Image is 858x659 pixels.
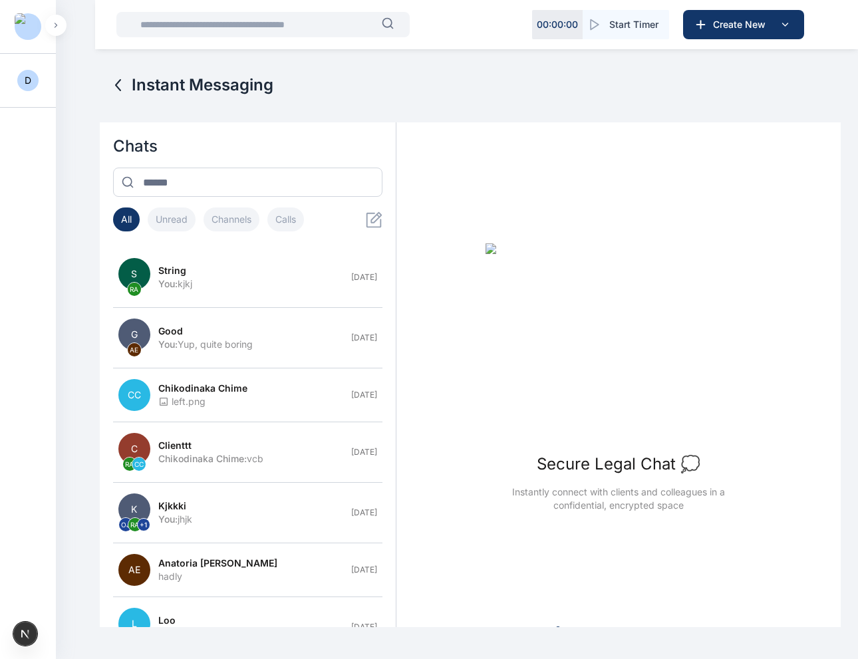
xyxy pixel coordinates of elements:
a: secure [654,625,684,636]
button: CCChikodinaka Chimeleft.png[DATE] [113,368,382,422]
span: [DATE] [351,622,377,632]
button: SRAstringYou:kjkj[DATE] [113,247,382,308]
button: GAEgoodYou:Yup, quite boring[DATE] [113,308,382,368]
span: [DATE] [351,390,377,400]
span: C [118,433,150,465]
span: CC [132,458,146,471]
h3: Secure Legal Chat 💭 [537,454,700,475]
div: kjkj [158,277,343,291]
button: D [17,70,39,91]
span: Your legal chats are [568,624,684,638]
span: Anatoria [PERSON_NAME] [158,557,277,570]
span: [DATE] [351,272,377,283]
span: AE [128,343,141,356]
button: Logo [11,16,45,37]
h2: Chats [113,136,382,157]
span: AE [118,554,150,586]
button: Start Timer [583,10,669,39]
button: Calls [267,207,304,231]
span: K [118,493,150,525]
span: Create New [708,18,777,31]
span: string [158,264,186,277]
span: RA [123,458,136,471]
span: + 1 [137,518,150,531]
img: Logo [15,13,41,40]
span: [DATE] [351,565,377,575]
div: jhjk [158,513,343,526]
span: You : [158,338,178,350]
span: Chikodinaka Chime : [158,453,247,464]
span: [DATE] [351,332,377,343]
span: left.png [158,395,206,408]
div: vcb [158,452,343,465]
span: S [118,258,150,290]
span: G [118,319,150,350]
button: Unread [148,207,196,231]
button: All [113,207,140,231]
button: KOJRA+1kjkkkiYou:jhjk[DATE] [113,483,382,543]
div: Yup, quite boring [158,338,343,351]
button: Channels [204,207,259,231]
span: good [158,325,183,338]
img: No Open Chat [486,243,752,443]
span: [DATE] [351,447,377,458]
span: Chikodinaka Chime [158,382,247,395]
span: clienttt [158,439,192,452]
span: RA [128,283,141,296]
span: Instantly connect with clients and colleagues in a confidential, encrypted space [507,485,730,512]
span: [DATE] [351,507,377,518]
span: Start Timer [609,18,658,31]
span: Instant Messaging [132,74,273,96]
span: RA [128,518,142,531]
button: AEAnatoria [PERSON_NAME]hadly[DATE] [113,543,382,597]
button: CRACCclientttChikodinaka Chime:vcb[DATE] [113,422,382,483]
span: CC [118,379,150,411]
div: hadly [158,570,343,583]
span: kjkkki [158,499,186,513]
span: You : [158,513,178,525]
button: LOJLooYou:hi[DATE] [113,597,382,658]
span: OJ [119,518,132,531]
p: 00 : 00 : 00 [537,18,578,31]
span: You : [158,278,178,289]
button: Create New [683,10,804,39]
span: L [118,608,150,640]
span: Loo [158,614,176,627]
